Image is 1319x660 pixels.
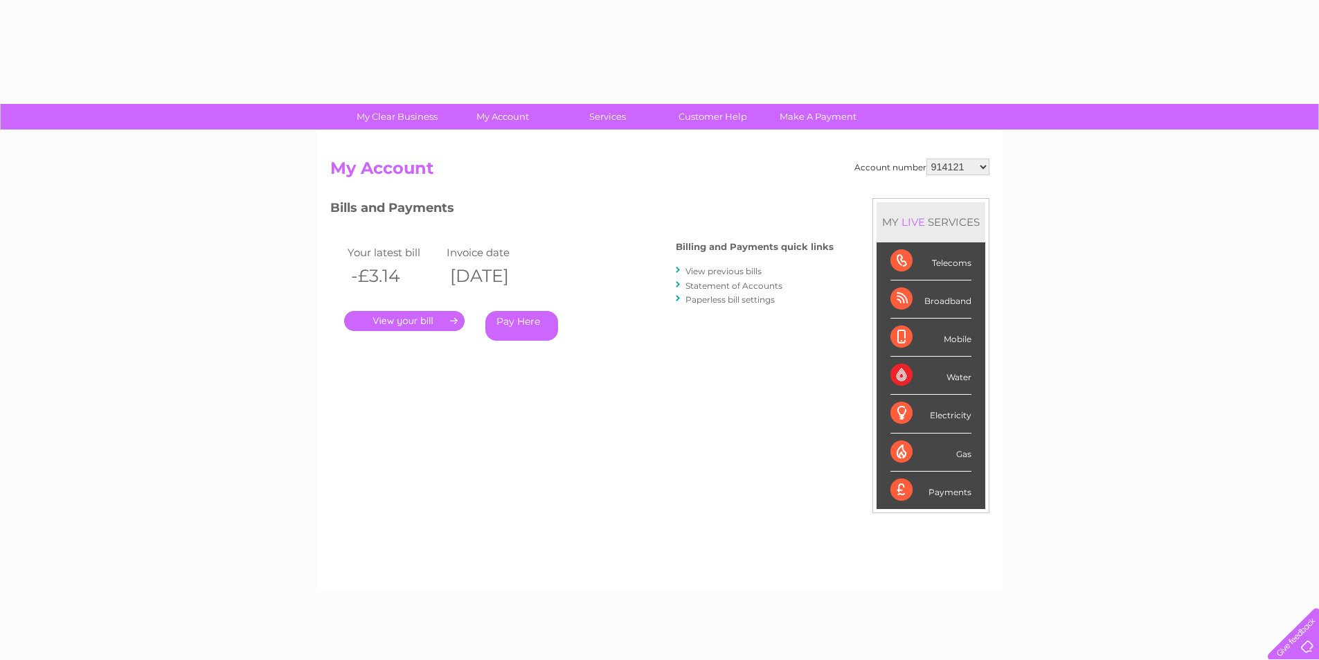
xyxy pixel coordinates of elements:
[890,434,971,472] div: Gas
[685,294,775,305] a: Paperless bill settings
[685,280,782,291] a: Statement of Accounts
[485,311,558,341] a: Pay Here
[340,104,454,130] a: My Clear Business
[443,243,543,262] td: Invoice date
[899,215,928,229] div: LIVE
[330,159,989,185] h2: My Account
[685,266,762,276] a: View previous bills
[443,262,543,290] th: [DATE]
[550,104,665,130] a: Services
[330,198,834,222] h3: Bills and Payments
[890,395,971,433] div: Electricity
[890,472,971,509] div: Payments
[676,242,834,252] h4: Billing and Payments quick links
[445,104,559,130] a: My Account
[890,242,971,280] div: Telecoms
[877,202,985,242] div: MY SERVICES
[344,262,444,290] th: -£3.14
[761,104,875,130] a: Make A Payment
[344,243,444,262] td: Your latest bill
[890,280,971,319] div: Broadband
[854,159,989,175] div: Account number
[656,104,770,130] a: Customer Help
[890,357,971,395] div: Water
[344,311,465,331] a: .
[890,319,971,357] div: Mobile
